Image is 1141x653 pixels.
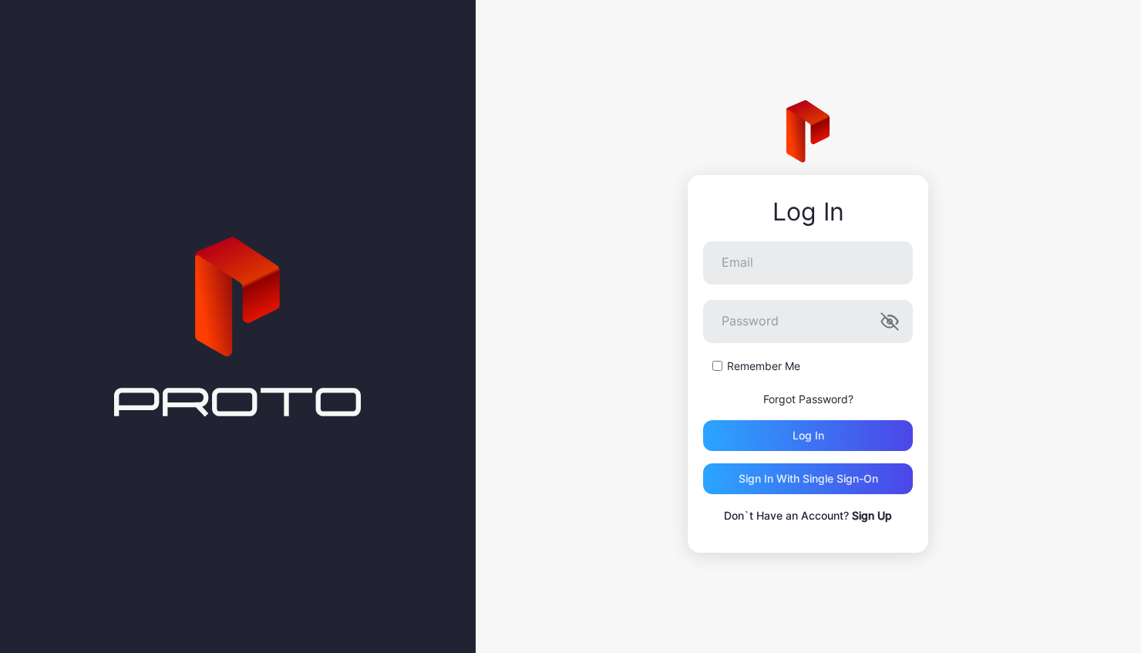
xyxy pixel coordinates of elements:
[763,392,853,406] a: Forgot Password?
[852,509,892,522] a: Sign Up
[703,420,913,451] button: Log in
[793,429,824,442] div: Log in
[727,358,800,374] label: Remember Me
[703,463,913,494] button: Sign in With Single Sign-On
[703,198,913,226] div: Log In
[703,241,913,284] input: Email
[739,473,878,485] div: Sign in With Single Sign-On
[880,312,899,331] button: Password
[703,507,913,525] p: Don`t Have an Account?
[703,300,913,343] input: Password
